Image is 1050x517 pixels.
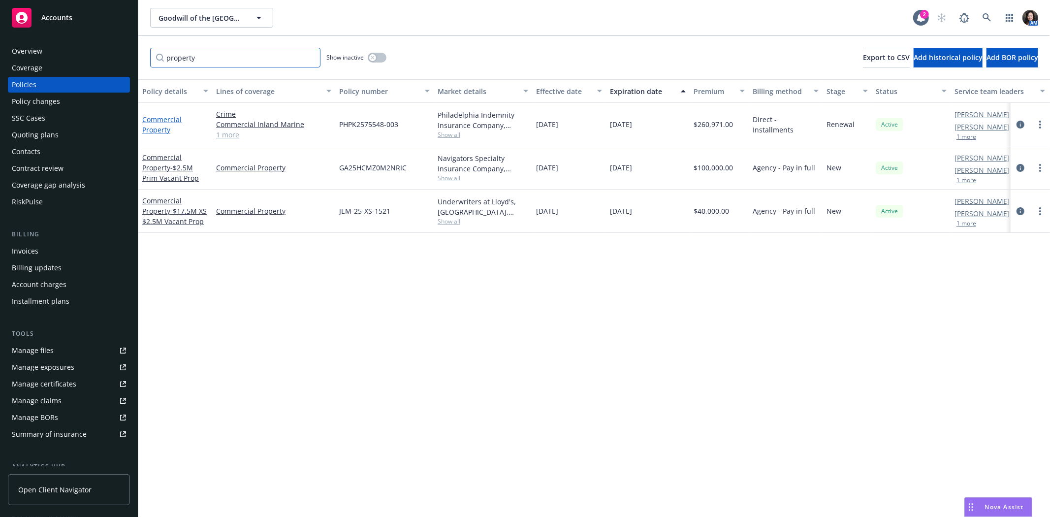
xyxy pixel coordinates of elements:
a: [PERSON_NAME] [955,109,1010,120]
span: [DATE] [536,119,558,129]
img: photo [1022,10,1038,26]
a: Commercial Inland Marine [216,119,331,129]
span: $260,971.00 [694,119,733,129]
a: RiskPulse [8,194,130,210]
div: Philadelphia Indemnity Insurance Company, [GEOGRAPHIC_DATA] Insurance Companies [438,110,528,130]
a: more [1034,205,1046,217]
div: Stage [827,86,857,97]
span: JEM-25-XS-1521 [339,206,390,216]
span: Agency - Pay in full [753,206,815,216]
a: Overview [8,43,130,59]
div: Lines of coverage [216,86,320,97]
button: Premium [690,79,749,103]
span: Direct - Installments [753,114,819,135]
button: 1 more [956,134,976,140]
div: Account charges [12,277,66,292]
a: SSC Cases [8,110,130,126]
a: Commercial Property [142,153,199,183]
a: Manage files [8,343,130,358]
span: Nova Assist [985,503,1024,511]
button: Policy number [335,79,434,103]
span: Active [880,120,899,129]
div: Status [876,86,936,97]
span: New [827,206,841,216]
div: Manage claims [12,393,62,409]
a: Manage certificates [8,376,130,392]
span: Add BOR policy [986,53,1038,62]
a: Policy changes [8,94,130,109]
button: Billing method [749,79,823,103]
div: Drag to move [965,498,977,517]
div: Billing [8,229,130,239]
div: Premium [694,86,734,97]
a: Quoting plans [8,127,130,143]
div: SSC Cases [12,110,45,126]
button: Service team leaders [951,79,1049,103]
span: Show all [438,217,528,226]
div: Billing method [753,86,808,97]
div: Coverage gap analysis [12,177,85,193]
a: Account charges [8,277,130,292]
div: Expiration date [610,86,675,97]
button: Policy details [138,79,212,103]
div: Policy number [339,86,419,97]
div: Underwriters at Lloyd's, [GEOGRAPHIC_DATA], [PERSON_NAME] of [GEOGRAPHIC_DATA] [438,196,528,217]
span: Show inactive [326,53,364,62]
a: [PERSON_NAME] [955,122,1010,132]
a: Accounts [8,4,130,32]
span: [DATE] [536,162,558,173]
button: Status [872,79,951,103]
span: New [827,162,841,173]
div: Invoices [12,243,38,259]
div: Tools [8,329,130,339]
a: Installment plans [8,293,130,309]
span: [DATE] [610,206,632,216]
div: Manage exposures [12,359,74,375]
a: Billing updates [8,260,130,276]
a: Manage exposures [8,359,130,375]
a: Switch app [1000,8,1019,28]
div: Contract review [12,161,64,176]
a: Contacts [8,144,130,160]
div: Policy changes [12,94,60,109]
div: Navigators Specialty Insurance Company, Hartford Insurance Group [438,153,528,174]
button: Goodwill of the [GEOGRAPHIC_DATA] [150,8,273,28]
span: Active [880,207,899,216]
span: Export to CSV [863,53,910,62]
button: Add BOR policy [986,48,1038,67]
a: Commercial Property [142,115,182,134]
span: - $2.5M Prim Vacant Prop [142,163,199,183]
a: Crime [216,109,331,119]
button: Stage [823,79,872,103]
span: Renewal [827,119,855,129]
button: Lines of coverage [212,79,335,103]
span: $40,000.00 [694,206,729,216]
span: [DATE] [610,119,632,129]
div: Analytics hub [8,462,130,472]
a: Coverage gap analysis [8,177,130,193]
div: Policy details [142,86,197,97]
button: Add historical policy [914,48,983,67]
a: circleInformation [1015,205,1026,217]
div: RiskPulse [12,194,43,210]
a: [PERSON_NAME] [955,208,1010,219]
a: more [1034,119,1046,130]
a: Commercial Property [216,206,331,216]
span: [DATE] [536,206,558,216]
button: Market details [434,79,532,103]
span: - $17.5M XS $2.5M Vacant Prop [142,206,207,226]
a: more [1034,162,1046,174]
a: [PERSON_NAME] [955,165,1010,175]
a: circleInformation [1015,162,1026,174]
a: Commercial Property [142,196,207,226]
a: Summary of insurance [8,426,130,442]
div: Manage files [12,343,54,358]
button: 1 more [956,221,976,226]
div: Effective date [536,86,591,97]
a: Contract review [8,161,130,176]
span: GA25HCMZ0M2NRIC [339,162,407,173]
span: Open Client Navigator [18,485,92,495]
button: Expiration date [606,79,690,103]
div: Coverage [12,60,42,76]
